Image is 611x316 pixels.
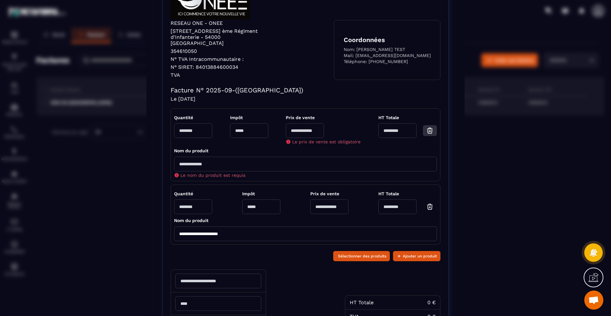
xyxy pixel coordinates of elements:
div: Ouvrir le chat [584,291,603,310]
p: Téléphone: [PHONE_NUMBER] [344,59,431,64]
span: Le prix de vente est obligatoire [292,139,361,144]
span: Quantité [174,191,212,196]
p: RESEAU ONE - ONEE [171,20,270,26]
button: Sélectionner des produits [333,251,390,261]
div: 0 € [427,299,436,305]
p: N° SIRET: 84013884600034 [171,64,270,70]
h4: Le [DATE] [171,96,440,102]
p: 354610050 [171,48,270,54]
span: Ajouter un produit [403,253,437,259]
span: Le nom du produit est requis [180,173,245,178]
span: Nom du produit [174,148,208,153]
span: Prix de vente [286,115,361,120]
h4: Coordonnées [344,36,431,44]
button: Ajouter un produit [393,251,440,261]
span: Nom du produit [174,218,208,223]
p: Nom: [PERSON_NAME] TEST [344,47,431,53]
p: TVA [171,72,270,78]
p: Mail: [EMAIL_ADDRESS][DOMAIN_NAME] [344,53,431,59]
span: HT Totale [378,115,437,120]
span: Sélectionner des produits [338,253,386,259]
span: Impôt [242,191,280,196]
span: Quantité [174,115,212,120]
span: Prix de vente [310,191,348,196]
p: N° TVA Intracommunautaire : [171,56,270,62]
span: HT Totale [378,191,437,196]
p: [STREET_ADDRESS] ème Régiment d'Infanterie - 54000 [GEOGRAPHIC_DATA] [171,28,270,46]
div: HT Totale [350,299,374,305]
h4: Facture N° 2025-09-([GEOGRAPHIC_DATA]) [171,86,440,94]
span: Impôt [230,115,268,120]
